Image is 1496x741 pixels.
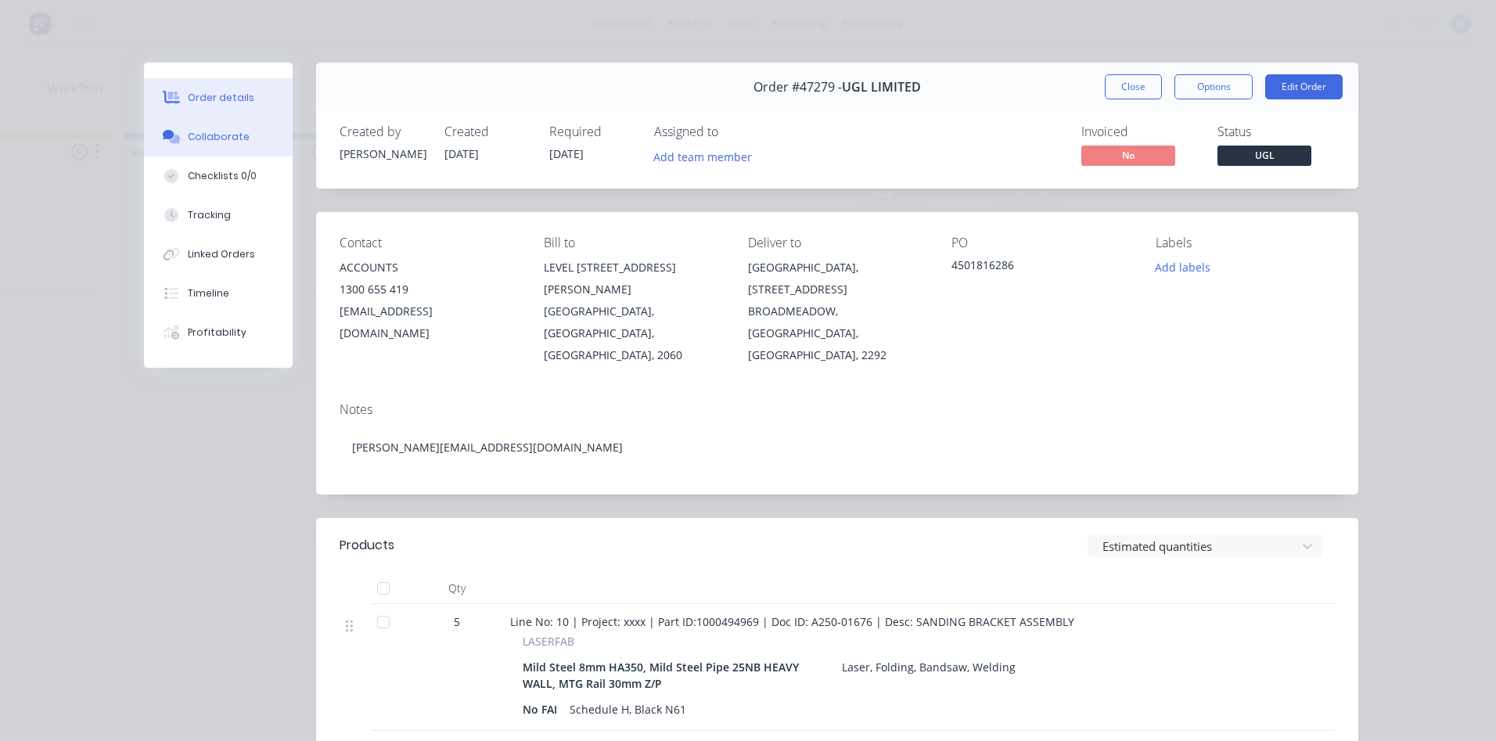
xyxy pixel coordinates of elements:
div: Order details [188,91,254,105]
button: Options [1174,74,1253,99]
div: Products [340,536,394,555]
button: Edit Order [1265,74,1343,99]
div: Qty [410,573,504,604]
div: Tracking [188,208,231,222]
div: No FAI [523,698,563,721]
button: Add labels [1147,257,1219,278]
button: Order details [144,78,293,117]
span: [DATE] [444,146,479,161]
button: Linked Orders [144,235,293,274]
div: [PERSON_NAME] [340,146,426,162]
button: Checklists 0/0 [144,156,293,196]
div: Deliver to [748,236,927,250]
div: Schedule H, Black N61 [563,698,692,721]
button: Add team member [654,146,761,167]
button: Close [1105,74,1162,99]
div: PO [951,236,1131,250]
button: Add team member [646,146,761,167]
div: Created by [340,124,426,139]
button: UGL [1217,146,1311,169]
button: Tracking [144,196,293,235]
div: Labels [1156,236,1335,250]
span: 5 [454,613,460,630]
div: BROADMEADOW, [GEOGRAPHIC_DATA], [GEOGRAPHIC_DATA], 2292 [748,300,927,366]
button: Profitability [144,313,293,352]
div: 4501816286 [951,257,1131,279]
div: [GEOGRAPHIC_DATA], [STREET_ADDRESS] [748,257,927,300]
span: Order #47279 - [753,80,842,95]
div: Timeline [188,286,229,300]
div: ACCOUNTS1300 655 419[EMAIL_ADDRESS][DOMAIN_NAME] [340,257,519,344]
div: Contact [340,236,519,250]
div: LEVEL [STREET_ADDRESS][PERSON_NAME][GEOGRAPHIC_DATA], [GEOGRAPHIC_DATA], [GEOGRAPHIC_DATA], 2060 [544,257,723,366]
div: Required [549,124,635,139]
div: Created [444,124,530,139]
div: Status [1217,124,1335,139]
div: [GEOGRAPHIC_DATA], [STREET_ADDRESS]BROADMEADOW, [GEOGRAPHIC_DATA], [GEOGRAPHIC_DATA], 2292 [748,257,927,366]
span: UGL [1217,146,1311,165]
div: Assigned to [654,124,811,139]
div: Profitability [188,326,246,340]
div: Collaborate [188,130,250,144]
span: Line No: 10 | Project: xxxx | Part ID:1000494969 | Doc ID: A250-01676 | Desc: SANDING BRACKET ASS... [510,614,1074,629]
div: Checklists 0/0 [188,169,257,183]
span: UGL LIMITED [842,80,921,95]
div: [EMAIL_ADDRESS][DOMAIN_NAME] [340,300,519,344]
div: Linked Orders [188,247,255,261]
span: LASERFAB [523,633,574,649]
span: No [1081,146,1175,165]
button: Timeline [144,274,293,313]
span: [DATE] [549,146,584,161]
div: Laser, Folding, Bandsaw, Welding [836,656,1022,678]
div: Invoiced [1081,124,1199,139]
div: Mild Steel 8mm HA350, Mild Steel Pipe 25NB HEAVY WALL, MTG Rail 30mm Z/P [523,656,836,695]
div: Bill to [544,236,723,250]
div: [PERSON_NAME][EMAIL_ADDRESS][DOMAIN_NAME] [340,423,1335,471]
div: LEVEL [STREET_ADDRESS][PERSON_NAME] [544,257,723,300]
div: Notes [340,402,1335,417]
button: Collaborate [144,117,293,156]
div: ACCOUNTS [340,257,519,279]
div: [GEOGRAPHIC_DATA], [GEOGRAPHIC_DATA], [GEOGRAPHIC_DATA], 2060 [544,300,723,366]
div: 1300 655 419 [340,279,519,300]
